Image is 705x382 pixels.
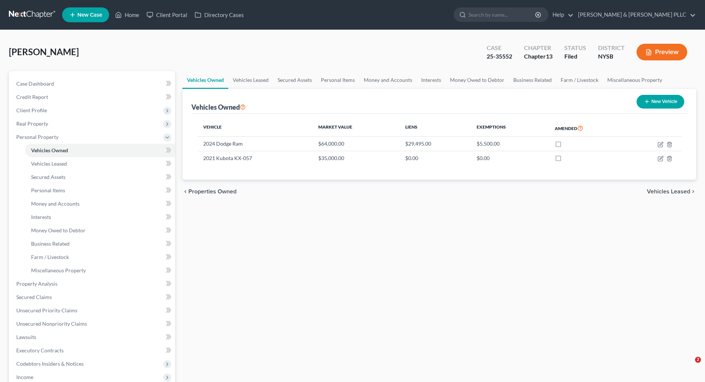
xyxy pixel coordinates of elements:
[598,52,625,61] div: NYSB
[31,174,66,180] span: Secured Assets
[16,334,36,340] span: Lawsuits
[197,151,312,165] td: 2021 Kubota KX-057
[25,264,175,277] a: Miscellaneous Property
[399,120,471,137] th: Liens
[16,120,48,127] span: Real Property
[31,254,69,260] span: Farm / Livestock
[359,71,417,89] a: Money and Accounts
[25,144,175,157] a: Vehicles Owned
[312,137,399,151] td: $64,000.00
[10,77,175,90] a: Case Dashboard
[647,189,696,195] button: Vehicles Leased chevron_right
[31,240,70,247] span: Business Related
[25,184,175,197] a: Personal Items
[574,8,696,21] a: [PERSON_NAME] & [PERSON_NAME] PLLC
[10,317,175,330] a: Unsecured Nonpriority Claims
[647,189,690,195] span: Vehicles Leased
[471,120,548,137] th: Exemptions
[16,80,54,87] span: Case Dashboard
[188,189,236,195] span: Properties Owned
[25,224,175,237] a: Money Owed to Debtor
[25,197,175,210] a: Money and Accounts
[197,137,312,151] td: 2024 Dodge Ram
[197,120,312,137] th: Vehicle
[487,52,512,61] div: 25-35552
[556,71,603,89] a: Farm / Livestock
[637,95,684,109] button: New Vehicle
[603,71,667,89] a: Miscellaneous Property
[16,280,57,287] span: Property Analysis
[509,71,556,89] a: Business Related
[549,120,625,137] th: Amended
[680,357,698,375] iframe: Intercom live chat
[564,52,586,61] div: Filed
[469,8,536,21] input: Search by name...
[10,90,175,104] a: Credit Report
[16,94,48,100] span: Credit Report
[399,151,471,165] td: $0.00
[16,361,84,367] span: Codebtors Insiders & Notices
[25,210,175,224] a: Interests
[16,320,87,327] span: Unsecured Nonpriority Claims
[31,267,86,273] span: Miscellaneous Property
[471,151,548,165] td: $0.00
[312,151,399,165] td: $35,000.00
[16,107,47,113] span: Client Profile
[31,227,85,233] span: Money Owed to Debtor
[16,347,64,353] span: Executory Contracts
[487,44,512,52] div: Case
[25,157,175,170] a: Vehicles Leased
[228,71,273,89] a: Vehicles Leased
[182,71,228,89] a: Vehicles Owned
[9,46,79,57] span: [PERSON_NAME]
[471,137,548,151] td: $5,500.00
[10,290,175,304] a: Secured Claims
[524,44,553,52] div: Chapter
[31,214,51,220] span: Interests
[446,71,509,89] a: Money Owed to Debtor
[10,304,175,317] a: Unsecured Priority Claims
[524,52,553,61] div: Chapter
[31,187,65,193] span: Personal Items
[598,44,625,52] div: District
[16,294,52,300] span: Secured Claims
[273,71,316,89] a: Secured Assets
[564,44,586,52] div: Status
[312,120,399,137] th: Market Value
[10,330,175,344] a: Lawsuits
[191,103,246,112] div: Vehicles Owned
[637,44,687,60] button: Preview
[111,8,143,21] a: Home
[546,53,553,60] span: 13
[695,357,701,363] span: 2
[16,134,58,140] span: Personal Property
[31,147,68,153] span: Vehicles Owned
[143,8,191,21] a: Client Portal
[77,12,102,18] span: New Case
[25,170,175,184] a: Secured Assets
[25,250,175,264] a: Farm / Livestock
[31,160,67,167] span: Vehicles Leased
[25,237,175,250] a: Business Related
[16,374,33,380] span: Income
[182,189,188,195] i: chevron_left
[191,8,248,21] a: Directory Cases
[31,200,80,207] span: Money and Accounts
[10,277,175,290] a: Property Analysis
[16,307,77,313] span: Unsecured Priority Claims
[690,189,696,195] i: chevron_right
[316,71,359,89] a: Personal Items
[417,71,446,89] a: Interests
[399,137,471,151] td: $29,495.00
[10,344,175,357] a: Executory Contracts
[182,189,236,195] button: chevron_left Properties Owned
[549,8,574,21] a: Help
